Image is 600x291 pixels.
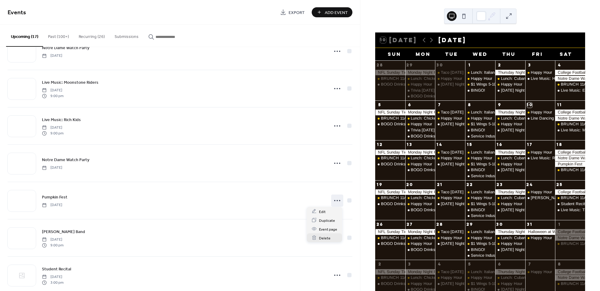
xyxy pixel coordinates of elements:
span: Pumpkin Fest [42,194,67,201]
div: $1 Wings 5-10PM [471,161,502,167]
div: Tuesday Night Karaoke Hosted by Steve Smith [435,241,465,246]
div: Tue [437,48,466,60]
span: Delete [319,235,331,241]
div: Halloween at Whiskey Park [525,229,555,235]
div: BRUNCH 11AM-2PM [381,235,420,241]
div: Happy Hour [465,155,495,161]
div: Happy Hour [411,201,432,207]
div: Student Recital [561,201,588,207]
div: Happy Hour [501,241,522,246]
div: BOGO Drinks! 9 PM-Close [375,201,405,207]
div: Live Music: Rich Kids [525,155,555,161]
div: Pumpkin Fest [555,161,585,167]
div: Taco [DATE] [441,229,464,235]
span: Events [8,7,26,19]
div: 3 [527,63,532,68]
a: Live Music: Moonstone Riders [42,79,98,86]
div: Happy Hour [471,116,492,121]
div: Happy Hour [501,201,522,207]
div: Live Music: The Deplorables [555,207,585,213]
div: 22 [467,182,472,187]
div: Lunch: Cuban Sandwich [501,76,544,81]
div: Happy Hour [525,150,555,155]
div: BRUNCH 11AM-2PM [381,155,420,161]
div: Sun [380,48,409,60]
div: Tuesday Night Karaoke Hosted by Steve Smith [435,82,465,87]
button: Recurring (26) [74,25,110,46]
div: 1 [467,63,472,68]
div: Happy Hour [531,70,552,75]
a: Live Music: Rich Kids [42,116,81,123]
div: Happy Hour [501,121,522,127]
div: 2 [497,63,502,68]
div: BOGO Drinks! 9 PM-Close [411,167,459,173]
span: Student Recital [42,266,71,272]
span: Notre Dame Watch Party [42,45,89,51]
div: Fri [523,48,552,60]
a: Export [276,7,309,17]
div: $1 Wings 5-10PM [465,201,495,207]
div: $1 Wings 5-10PM [465,241,495,246]
div: Happy Hour [471,235,492,241]
div: BOGO Drinks! 9 PM-Close [405,134,435,139]
div: Happy Hour [525,189,555,195]
div: BRUNCH 11AM-2PM [561,241,599,246]
div: Happy Hour [531,110,552,115]
div: BINGO! [465,127,495,133]
div: Thursday Night Football [495,70,525,75]
div: Happy Hour [495,201,525,207]
div: Happy Hour [525,70,555,75]
div: BRUNCH 11AM-2PM [555,82,585,87]
div: 16 [497,142,502,147]
div: College Football [555,150,585,155]
div: BOGO Drinks! 9 PM-Close [411,247,459,252]
div: Trivia Monday [405,127,435,133]
div: $1 Wings 5-10PM [471,121,502,127]
div: BINGO! [465,88,495,93]
div: NFL Sunday Ticket [375,70,405,75]
div: Happy Hour [411,82,432,87]
div: 25 [557,182,562,187]
div: [DATE] Night Karaoke Hosted by [PERSON_NAME] [501,127,595,133]
div: Lunch: Chicken Parmesan Hero [405,116,435,121]
div: Happy Hour [435,116,465,121]
div: Lunch: Chicken Parmesan Hero [411,155,467,161]
div: Lunch: Italian Sandwich [465,70,495,75]
div: Happy Hour [525,235,555,241]
div: Happy Hour [495,121,525,127]
div: $1 Wings 5-10PM [465,121,495,127]
div: Sat [552,48,580,60]
span: Event page [319,226,337,232]
div: BOGO Drinks! 9 PM-Close [375,121,405,127]
div: Lunch: Cuban Sandwich [501,155,544,161]
div: 18 [557,142,562,147]
div: $1 Wings 5-10PM [471,241,502,246]
div: Happy Hour [411,161,432,167]
div: [DATE] Night Karaoke Hosted by [PERSON_NAME] [441,121,535,127]
div: BOGO Drinks! 9 PM-Close [411,134,459,139]
div: Happy Hour [441,155,462,161]
div: [DATE] [438,36,466,44]
div: BOGO Drinks! 9 PM-Close [381,121,429,127]
span: Notre Dame Watch Party [42,157,89,163]
div: Happy Hour [525,110,555,115]
button: Upcoming (17) [6,25,43,47]
div: Mon [409,48,437,60]
div: Notre Dame Watch Party [555,76,585,81]
div: 11 [557,103,562,108]
div: BOGO Drinks! 9 PM-Close [381,82,429,87]
div: BRUNCH 11AM-2PM [375,116,405,121]
div: BRUNCH 11AM-2PM [381,116,420,121]
div: 29 [407,63,412,68]
div: Lunch: Italian Sandwich [471,70,513,75]
div: [DATE] Night Karaoke Hosted by [PERSON_NAME] [441,161,535,167]
div: College Football [555,110,585,115]
div: Lunch: Cuban Sandwich [495,116,525,121]
div: Taco Tuesday [435,70,465,75]
div: Lunch: Chicken Parmesan Hero [405,195,435,201]
div: 27 [407,222,412,227]
div: BOGO Drinks! 9 PM-Close [375,241,405,246]
div: [DATE] Night Karaoke Hosted by [PERSON_NAME] [441,82,535,87]
span: [PERSON_NAME] Band [42,229,85,235]
div: 5 [377,103,382,108]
